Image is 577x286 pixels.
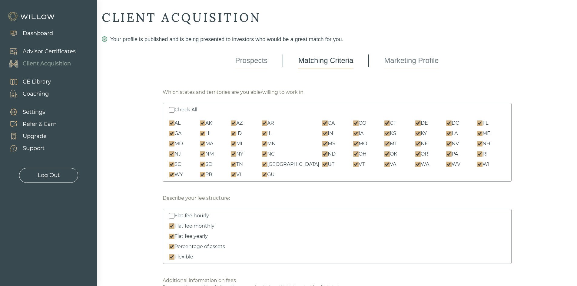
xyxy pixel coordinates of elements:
[231,141,236,146] input: MI
[231,162,236,167] input: TN
[174,150,181,158] div: NJ
[482,120,488,127] div: FL
[322,151,328,157] input: ND
[169,254,174,260] input: Flexible
[231,120,236,126] input: AZ
[384,151,390,157] input: OK
[3,27,53,39] a: Dashboard
[169,172,174,177] input: WY
[262,141,267,146] input: MN
[384,53,439,68] a: Marketing Profile
[421,130,427,137] div: KY
[452,120,459,127] div: DC
[200,141,205,146] input: MA
[452,161,460,168] div: WV
[446,120,452,126] input: DC
[174,233,208,240] div: Flat fee yearly
[477,141,482,146] input: NH
[267,161,319,168] div: [GEOGRAPHIC_DATA]
[102,36,107,42] span: check-circle
[262,131,267,136] input: IL
[163,195,230,202] div: Describe your fee structure:
[200,120,205,126] input: AK
[3,45,76,58] a: Advisor Certificates
[200,172,205,177] input: PR
[23,144,45,153] div: Support
[23,78,51,86] div: CE Library
[452,150,458,158] div: PA
[174,140,183,147] div: MD
[359,120,366,127] div: CO
[390,130,396,137] div: KS
[421,161,429,168] div: WA
[322,141,328,146] input: MS
[262,120,267,126] input: AR
[8,12,56,21] img: Willow
[359,140,367,147] div: MO
[174,130,181,137] div: GA
[163,89,303,96] div: Which states and territories are you able/willing to work in
[353,141,359,146] input: MO
[482,161,489,168] div: WI
[23,108,45,116] div: Settings
[477,162,482,167] input: WI
[267,130,271,137] div: IL
[169,223,174,229] input: Flat fee monthly
[322,131,328,136] input: IN
[169,162,174,167] input: SC
[267,140,276,147] div: MN
[3,58,76,70] a: Client Acquisition
[200,151,205,157] input: NM
[353,151,359,157] input: OH
[267,171,275,178] div: GU
[328,161,334,168] div: UT
[23,132,47,140] div: Upgrade
[390,120,396,127] div: CT
[23,60,71,68] div: Client Acquisition
[421,150,428,158] div: OR
[359,161,365,168] div: VT
[359,130,363,137] div: IA
[359,150,366,158] div: OH
[231,131,236,136] input: ID
[174,222,214,230] div: Flat fee monthly
[174,171,183,178] div: WY
[390,150,397,158] div: OK
[262,162,267,167] input: [GEOGRAPHIC_DATA]
[262,151,267,157] input: NC
[384,131,390,136] input: KS
[415,141,421,146] input: NE
[205,140,213,147] div: MA
[482,150,488,158] div: RI
[200,131,205,136] input: HI
[231,151,236,157] input: NY
[446,162,452,167] input: WV
[163,277,236,284] div: Additional information on fees
[236,140,242,147] div: MI
[38,171,60,179] div: Log Out
[174,243,225,250] div: Percentage of assets
[267,120,274,127] div: AR
[236,171,241,178] div: VI
[322,120,328,126] input: CA
[205,171,212,178] div: PR
[169,107,174,113] input: Check All
[328,150,336,158] div: ND
[477,131,482,136] input: ME
[235,53,268,68] a: Prospects
[415,120,421,126] input: DE
[169,120,174,126] input: AL
[452,140,459,147] div: NV
[415,151,421,157] input: OR
[3,88,51,100] a: Coaching
[169,244,174,249] input: Percentage of assets
[477,151,482,157] input: RI
[384,120,390,126] input: CT
[353,131,359,136] input: IA
[415,131,421,136] input: KY
[390,140,397,147] div: MT
[322,162,328,167] input: UT
[3,76,51,88] a: CE Library
[174,161,181,168] div: SC
[205,161,212,168] div: SD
